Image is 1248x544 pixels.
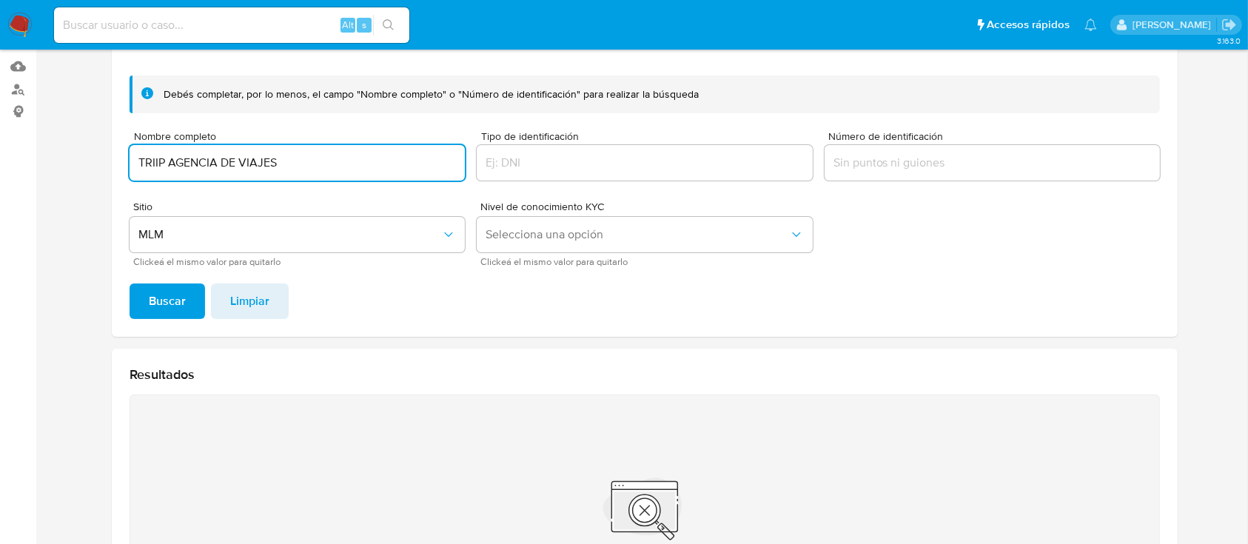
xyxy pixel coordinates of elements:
a: Salir [1221,17,1237,33]
a: Notificaciones [1084,19,1097,31]
span: Alt [342,18,354,32]
span: 3.163.0 [1217,35,1241,47]
p: fernando.ftapiamartinez@mercadolibre.com.mx [1133,18,1216,32]
span: s [362,18,366,32]
span: Accesos rápidos [987,17,1070,33]
input: Buscar usuario o caso... [54,16,409,35]
button: search-icon [373,15,403,36]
